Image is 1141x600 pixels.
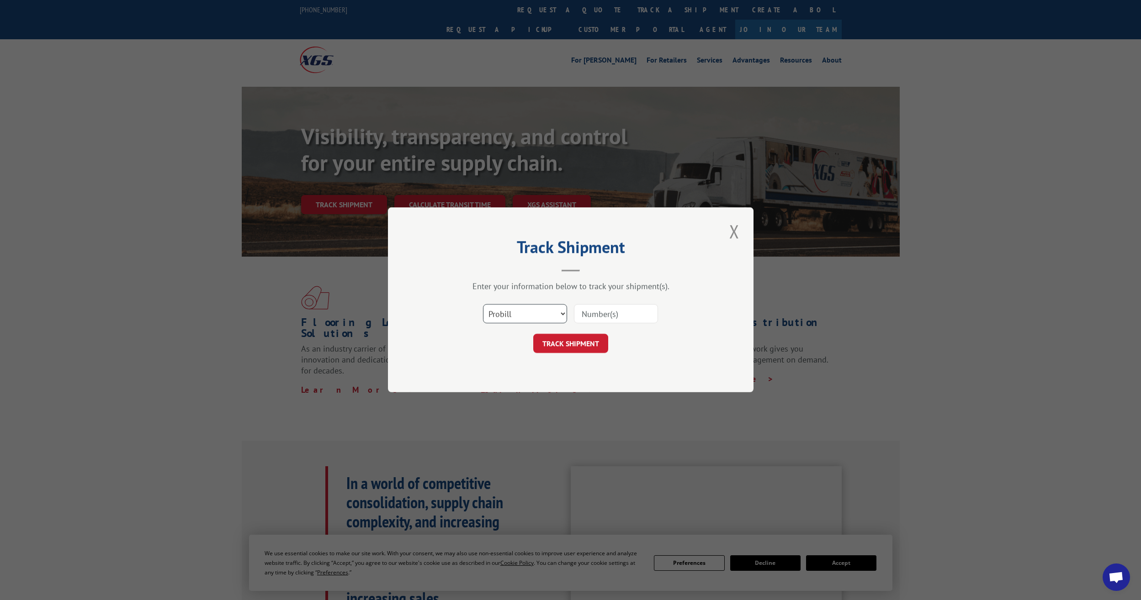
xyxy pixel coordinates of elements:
[1103,563,1130,591] a: Open chat
[533,334,608,353] button: TRACK SHIPMENT
[727,219,742,244] button: Close modal
[434,241,708,258] h2: Track Shipment
[434,281,708,292] div: Enter your information below to track your shipment(s).
[574,305,658,324] input: Number(s)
